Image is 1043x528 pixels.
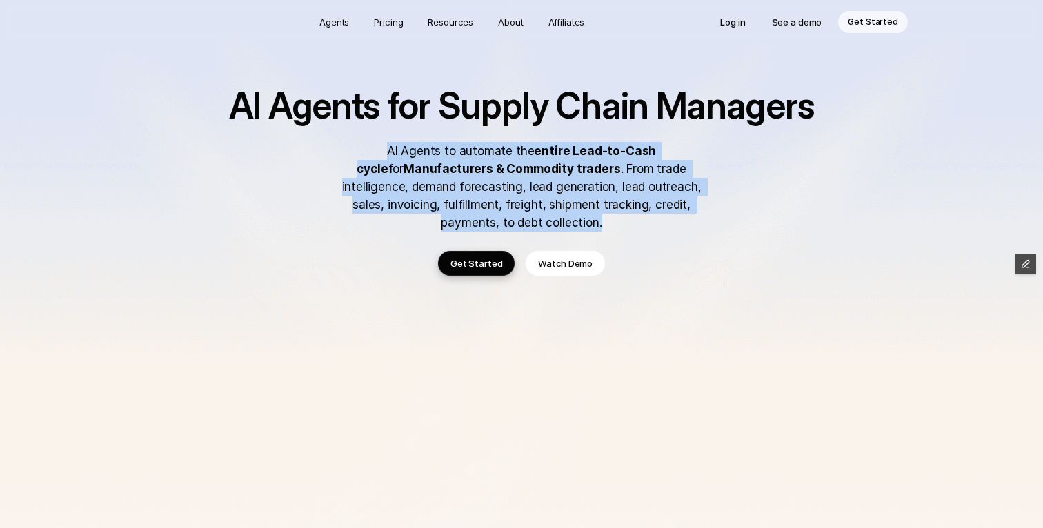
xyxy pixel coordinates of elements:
p: Log in [720,15,745,29]
p: Agents [319,15,349,29]
p: Affiliates [548,15,585,29]
a: Get Started [838,11,908,33]
a: About [490,11,531,33]
p: AI Agents to automate the for . From trade intelligence, demand forecasting, lead generation, lea... [328,142,715,232]
a: Watch Demo [526,251,605,276]
button: Edit Framer Content [1015,254,1036,274]
a: See a demo [762,11,832,33]
a: Affiliates [540,11,593,33]
p: About [498,15,523,29]
a: Log in [711,11,755,33]
a: Agents [311,11,357,33]
p: Get Started [450,256,503,270]
a: Pricing [366,11,411,33]
strong: Manufacturers & Commodity traders [404,162,620,176]
p: See a demo [772,15,822,29]
p: Resources [428,15,473,29]
p: Get Started [848,15,898,29]
p: Watch Demo [538,256,593,270]
a: Resources [419,11,481,33]
a: Get Started [438,251,515,276]
p: Pricing [374,15,403,29]
h1: AI Agents for Supply Chain Managers [218,87,825,125]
